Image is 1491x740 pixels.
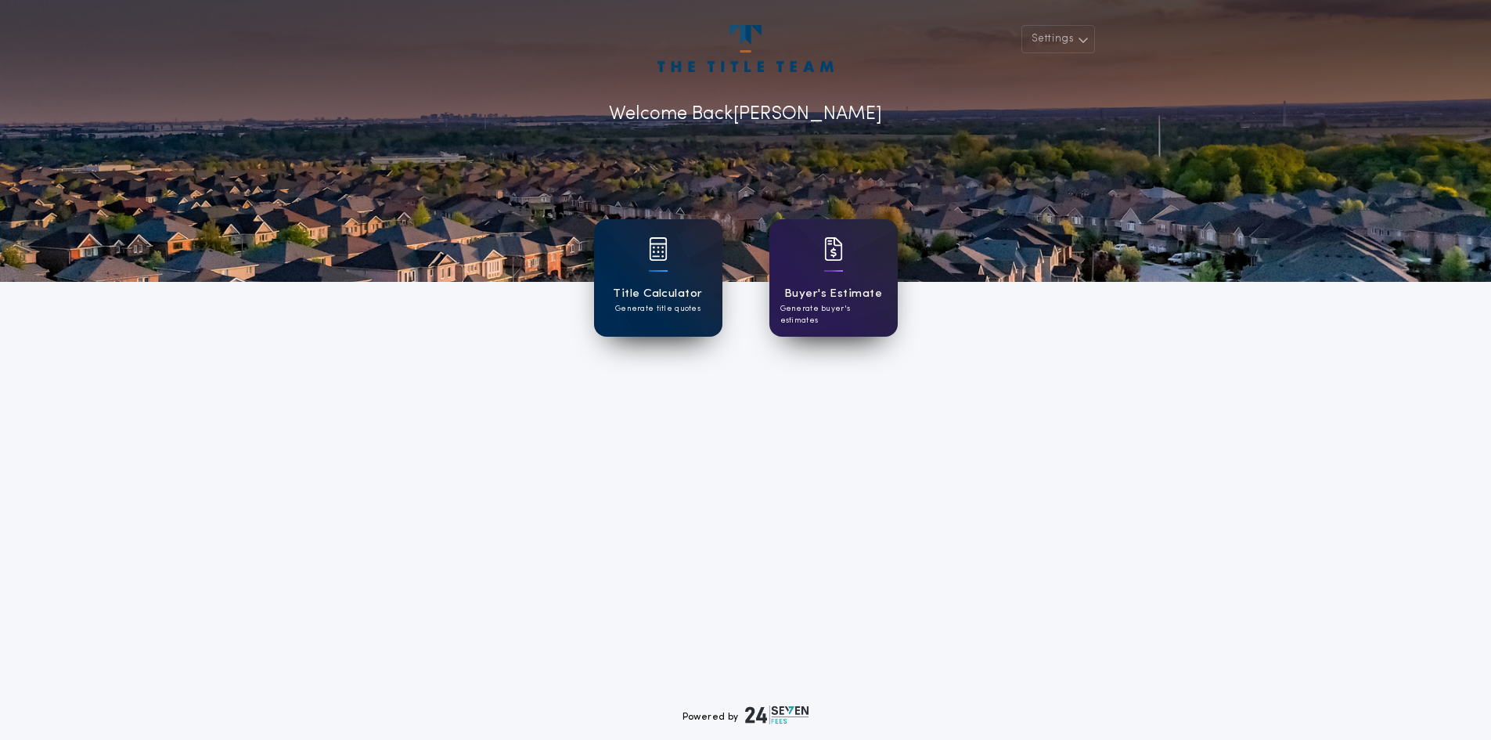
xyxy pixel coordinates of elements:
h1: Title Calculator [613,285,702,303]
p: Generate title quotes [615,303,700,315]
p: Welcome Back [PERSON_NAME] [609,100,882,128]
div: Powered by [682,706,809,724]
img: card icon [649,237,668,261]
a: card iconTitle CalculatorGenerate title quotes [594,219,722,337]
button: Settings [1021,25,1095,53]
img: account-logo [657,25,833,72]
p: Generate buyer's estimates [780,303,887,327]
h1: Buyer's Estimate [784,285,882,303]
a: card iconBuyer's EstimateGenerate buyer's estimates [769,219,898,337]
img: card icon [824,237,843,261]
img: logo [745,706,809,724]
